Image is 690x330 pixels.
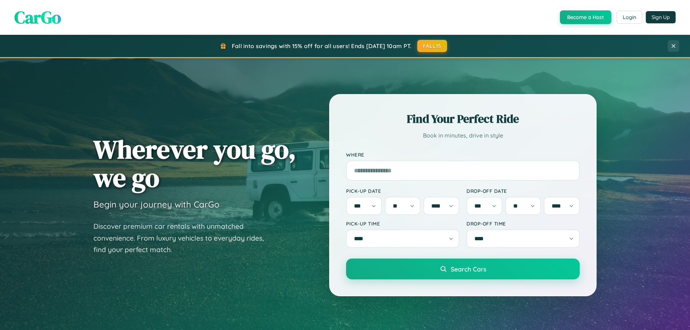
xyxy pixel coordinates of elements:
button: Become a Host [560,10,611,24]
button: Search Cars [346,259,580,279]
p: Book in minutes, drive in style [346,130,580,141]
h1: Wherever you go, we go [93,135,296,192]
span: Fall into savings with 15% off for all users! Ends [DATE] 10am PT. [232,42,412,50]
label: Drop-off Time [466,220,580,227]
label: Where [346,152,580,158]
button: Sign Up [646,11,676,23]
span: CarGo [14,5,61,29]
p: Discover premium car rentals with unmatched convenience. From luxury vehicles to everyday rides, ... [93,220,273,256]
button: FALL15 [417,40,447,52]
h3: Begin your journey with CarGo [93,199,220,210]
label: Pick-up Time [346,220,459,227]
label: Drop-off Date [466,188,580,194]
h2: Find Your Perfect Ride [346,111,580,127]
span: Search Cars [451,265,486,273]
label: Pick-up Date [346,188,459,194]
button: Login [617,11,642,24]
